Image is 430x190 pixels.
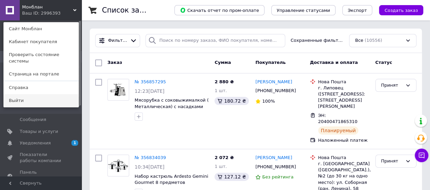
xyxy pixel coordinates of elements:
[4,22,79,35] a: Сайт Монблан
[255,60,286,65] span: Покупатель
[108,159,129,172] img: Фото товару
[214,79,234,84] span: 2 880 ₴
[107,155,129,176] a: Фото товару
[342,5,372,15] button: Экспорт
[214,164,227,169] span: 1 шт.
[135,98,209,122] a: Мясорубка с соковыжималкой ( Металлическая) с насадками для шинковки 2400 Вт ARDESTO MGK-2400
[20,128,58,135] span: Товары и услуги
[318,126,359,135] div: Планируемый
[107,60,122,65] span: Заказ
[415,149,428,162] button: Чат с покупателем
[4,94,79,107] a: Выйти
[381,158,402,165] div: Принят
[4,68,79,81] a: Страница на портале
[4,35,79,48] a: Кабинет покупателя
[102,6,160,14] h1: Список заказов
[348,8,367,13] span: Экспорт
[22,10,51,16] div: Ваш ID: 2996393
[20,169,63,182] span: Панель управления
[20,152,63,164] span: Показатели работы компании
[108,37,127,44] span: Фильтры
[318,113,358,124] span: ЭН: 20400471865310
[277,8,330,13] span: Управление статусами
[71,140,78,146] span: 1
[262,174,293,179] span: Без рейтинга
[381,82,402,89] div: Принят
[375,60,392,65] span: Статус
[384,8,418,13] span: Создать заказ
[22,4,73,10] span: Монблан
[214,88,227,93] span: 1 шт.
[135,155,166,160] a: № 356834039
[262,99,275,104] span: 100%
[271,5,336,15] button: Управление статусами
[135,79,166,84] a: № 356857295
[180,7,259,13] span: Скачать отчет по пром-оплате
[255,155,292,161] a: [PERSON_NAME]
[214,97,248,105] div: 180.72 ₴
[310,60,358,65] span: Доставка и оплата
[4,48,79,67] a: Проверить состояние системы
[107,79,129,101] a: Фото товару
[214,60,231,65] span: Сумма
[145,34,285,47] input: Поиск по номеру заказа, ФИО покупателя, номеру телефона, Email, номеру накладной
[174,5,264,15] button: Скачать отчет по пром-оплате
[318,155,370,161] div: Нова Пошта
[318,85,370,110] div: г. Липовец ([STREET_ADDRESS]: [STREET_ADDRESS][PERSON_NAME]
[4,81,79,94] a: Справка
[372,7,423,13] a: Создать заказ
[20,117,46,123] span: Сообщения
[365,38,382,43] span: (10556)
[254,162,297,171] div: [PHONE_NUMBER]
[255,79,292,85] a: [PERSON_NAME]
[214,173,248,181] div: 127.12 ₴
[135,88,165,94] span: 12:23[DATE]
[355,37,363,44] span: Все
[318,137,370,143] div: Наложенный платеж
[379,5,423,15] button: Создать заказ
[318,79,370,85] div: Нова Пошта
[135,164,165,170] span: 10:34[DATE]
[20,140,51,146] span: Уведомления
[214,155,234,160] span: 2 072 ₴
[254,86,297,95] div: [PHONE_NUMBER]
[291,37,344,44] span: Сохраненные фильтры:
[108,83,129,97] img: Фото товару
